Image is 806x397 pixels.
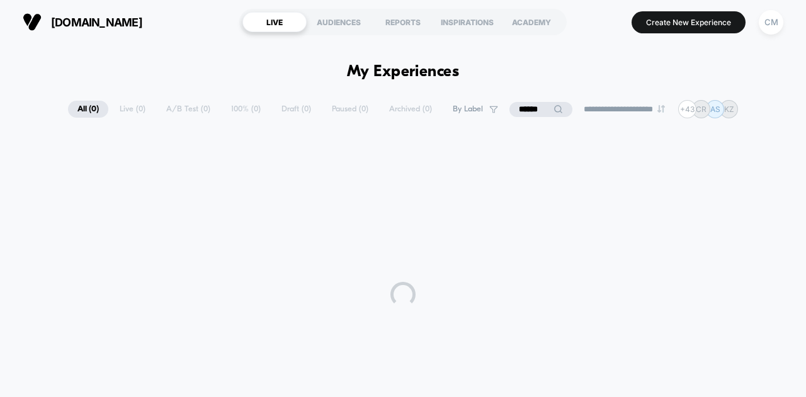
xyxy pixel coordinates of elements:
button: Create New Experience [632,11,746,33]
img: end [657,105,665,113]
div: + 43 [678,100,696,118]
button: [DOMAIN_NAME] [19,12,146,32]
h1: My Experiences [347,63,460,81]
span: By Label [453,104,483,114]
div: AUDIENCES [307,12,371,32]
p: AS [710,104,720,114]
div: LIVE [242,12,307,32]
img: Visually logo [23,13,42,31]
div: INSPIRATIONS [435,12,499,32]
div: CM [759,10,783,35]
span: [DOMAIN_NAME] [51,16,142,29]
div: REPORTS [371,12,435,32]
p: CR [696,104,707,114]
p: KZ [724,104,734,114]
button: CM [755,9,787,35]
div: ACADEMY [499,12,564,32]
span: All ( 0 ) [68,101,108,118]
